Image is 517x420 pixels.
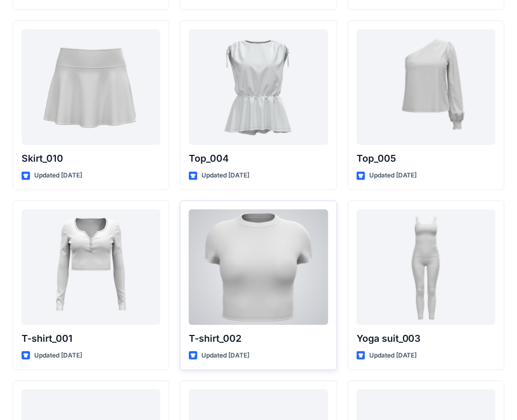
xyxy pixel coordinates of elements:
p: Top_005 [357,151,495,166]
p: T-shirt_002 [189,331,328,346]
p: Skirt_010 [22,151,160,166]
p: Top_004 [189,151,328,166]
p: Yoga suit_003 [357,331,495,346]
p: Updated [DATE] [201,170,249,181]
p: Updated [DATE] [34,350,82,361]
p: Updated [DATE] [369,350,417,361]
p: Updated [DATE] [34,170,82,181]
p: Updated [DATE] [201,350,249,361]
a: Top_004 [189,29,328,145]
a: T-shirt_001 [22,209,160,325]
p: Updated [DATE] [369,170,417,181]
a: T-shirt_002 [189,209,328,325]
a: Skirt_010 [22,29,160,145]
a: Yoga suit_003 [357,209,495,325]
p: T-shirt_001 [22,331,160,346]
a: Top_005 [357,29,495,145]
